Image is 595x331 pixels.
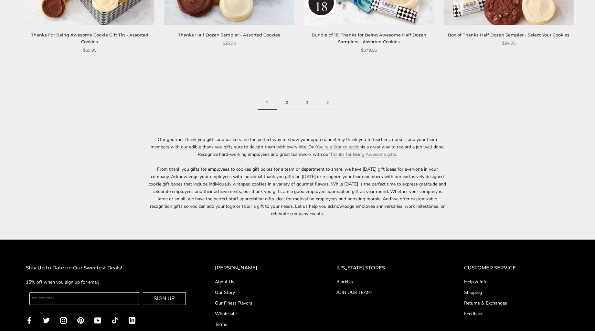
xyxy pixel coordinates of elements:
p: Our gourmet thank you gifts and baskets are the perfect way to show your appreciation! Say thank ... [149,136,446,158]
a: Our Finest Flavors [215,300,311,306]
span: $379.95 [361,47,377,54]
iframe: Sign Up via Text for Offers [5,306,67,326]
a: 3 [297,95,318,110]
span: 1 [258,95,277,110]
a: Help & Info [464,278,569,285]
button: SIGN UP [143,292,186,305]
a: Thanks for Being Awesome gifts [330,151,396,157]
a: Box of Thanks Half Dozen Sampler - Select Your Cookies [448,32,569,37]
a: Blacklick [336,278,438,285]
a: JOIN OUR TEAM! [336,289,438,296]
span: $39.95 [83,47,96,54]
a: Bundle of 18: Thanks for Being Awesome Half Dozen Samplers - Assorted Cookies [312,32,426,44]
p: From thank you gifts for employees to cookies gift boxes for a team or department to share, we ha... [149,165,446,218]
h2: [PERSON_NAME] [215,264,311,272]
a: About Us [215,278,311,285]
a: Terms [215,321,311,328]
span: $23.95 [223,40,236,46]
a: Pinterest [77,316,84,324]
p: 15% off when you sign up for email [26,278,189,286]
a: Shipping [464,289,569,296]
a: Thanks For Being Awesome Cookie Gift Tin - Assorted Cookies [31,32,148,44]
h2: Stay Up to Date on Our Sweetest Deals! [26,264,189,272]
a: 2 [277,95,297,110]
a: Feedback [464,310,569,317]
h2: CUSTOMER SERVICE [464,264,569,272]
a: Our Story [215,289,311,296]
a: TikTok [112,316,118,324]
a: Next page [318,95,338,110]
a: Returns & Exchanges [464,300,569,306]
span: $24.95 [502,40,515,46]
a: Wholesale [215,310,311,317]
input: Enter your email [29,292,139,305]
a: YouTube [94,316,101,324]
a: LinkedIn [129,316,135,324]
h2: [US_STATE] STORES [336,264,438,272]
a: Thanks Half Dozen Sampler - Assorted Cookies [178,32,280,37]
a: You’re a Star collection [316,144,362,150]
